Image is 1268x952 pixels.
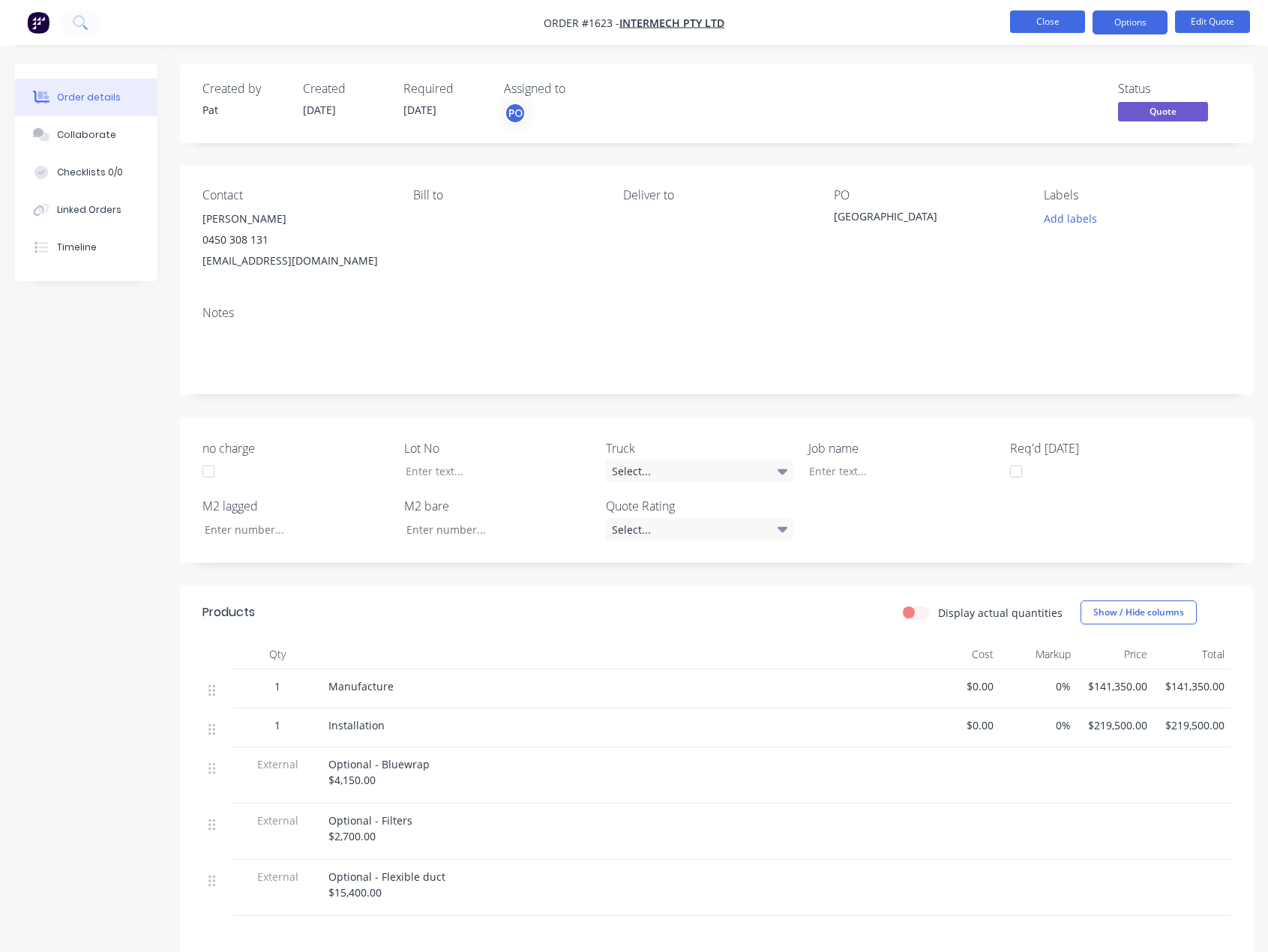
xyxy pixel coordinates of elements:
[504,82,654,96] div: Assigned to
[1118,102,1208,121] span: Quote
[238,756,316,772] span: External
[328,679,394,693] span: Manufacture
[303,82,385,96] div: Created
[1006,717,1071,733] span: 0%
[1010,10,1085,33] button: Close
[232,639,322,669] div: Qty
[606,439,793,457] label: Truck
[57,203,121,217] div: Linked Orders
[1159,678,1225,694] span: $141,350.00
[1175,10,1250,33] button: Edit Quote
[808,439,996,457] label: Job name
[928,717,994,733] span: $0.00
[328,757,430,787] span: Optional - Bluewrap $4,150.00
[1153,639,1231,669] div: Total
[15,79,157,116] button: Order details
[504,102,526,124] button: PO
[15,229,157,266] button: Timeline
[928,678,994,694] span: $0.00
[404,497,592,515] label: M2 bare
[922,639,1000,669] div: Cost
[202,497,390,515] label: M2 lagged
[328,813,412,843] span: Optional - Filters $2,700.00
[328,718,385,732] span: Installation
[413,188,600,202] div: Bill to
[202,603,255,621] div: Products
[274,678,280,694] span: 1
[606,518,793,540] div: Select...
[202,188,389,202] div: Contact
[1083,717,1148,733] span: $219,500.00
[619,16,724,30] a: Intermech Pty Ltd
[1118,102,1208,124] button: Quote
[15,116,157,154] button: Collaborate
[15,191,157,229] button: Linked Orders
[1093,10,1168,34] button: Options
[394,518,592,540] input: Enter number...
[202,208,389,271] div: [PERSON_NAME]0450 308 131[EMAIL_ADDRESS][DOMAIN_NAME]
[1077,639,1154,669] div: Price
[1081,600,1197,624] button: Show / Hide columns
[15,154,157,191] button: Checklists 0/0
[1006,678,1071,694] span: 0%
[606,497,793,515] label: Quote Rating
[202,82,285,96] div: Created by
[27,11,49,34] img: Factory
[834,208,1021,229] div: [GEOGRAPHIC_DATA]
[544,16,619,30] span: Order #1623 -
[1118,82,1231,96] div: Status
[57,128,116,142] div: Collaborate
[834,188,1021,202] div: PO
[202,102,285,118] div: Pat
[202,208,389,229] div: [PERSON_NAME]
[303,103,336,117] span: [DATE]
[202,250,389,271] div: [EMAIL_ADDRESS][DOMAIN_NAME]
[192,518,390,540] input: Enter number...
[238,813,316,828] span: External
[328,870,445,900] span: Optional - Flexible duct $15,400.00
[606,460,793,483] div: Select...
[57,166,123,179] div: Checklists 0/0
[404,439,592,457] label: Lot No
[202,306,1231,320] div: Notes
[57,91,121,104] div: Order details
[938,605,1063,621] label: Display actual quantities
[1159,717,1225,733] span: $219,500.00
[202,229,389,250] div: 0450 308 131
[403,103,436,117] span: [DATE]
[1036,208,1105,229] button: Add labels
[274,717,280,733] span: 1
[1044,188,1231,202] div: Labels
[57,241,97,254] div: Timeline
[623,188,810,202] div: Deliver to
[403,82,486,96] div: Required
[202,439,390,457] label: no charge
[1083,678,1148,694] span: $141,350.00
[238,869,316,885] span: External
[1000,639,1077,669] div: Markup
[1010,439,1198,457] label: Req'd [DATE]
